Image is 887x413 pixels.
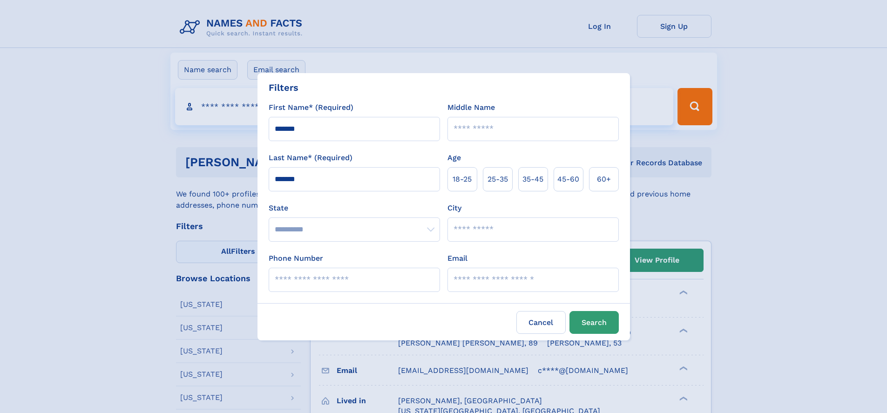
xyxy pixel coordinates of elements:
span: 35‑45 [522,174,543,185]
span: 18‑25 [453,174,472,185]
button: Search [569,311,619,334]
label: City [447,203,461,214]
label: Middle Name [447,102,495,113]
label: Cancel [516,311,566,334]
label: Email [447,253,467,264]
label: First Name* (Required) [269,102,353,113]
label: State [269,203,440,214]
span: 45‑60 [557,174,579,185]
label: Phone Number [269,253,323,264]
label: Last Name* (Required) [269,152,352,163]
div: Filters [269,81,298,95]
span: 25‑35 [488,174,508,185]
label: Age [447,152,461,163]
span: 60+ [597,174,611,185]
